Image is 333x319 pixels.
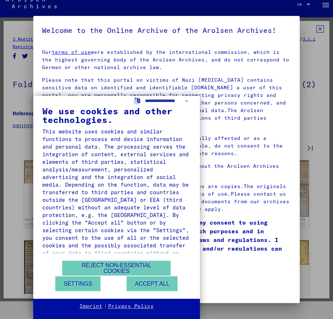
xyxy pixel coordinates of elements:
div: We use cookies and other technologies. [42,107,191,124]
a: Imprint [80,303,102,310]
a: Privacy Policy [108,303,154,310]
button: Accept all [127,276,178,291]
div: This website uses cookies and similar functions to process end device information and personal da... [42,128,191,264]
button: Reject non-essential cookies [62,261,171,276]
button: Settings [55,276,101,291]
